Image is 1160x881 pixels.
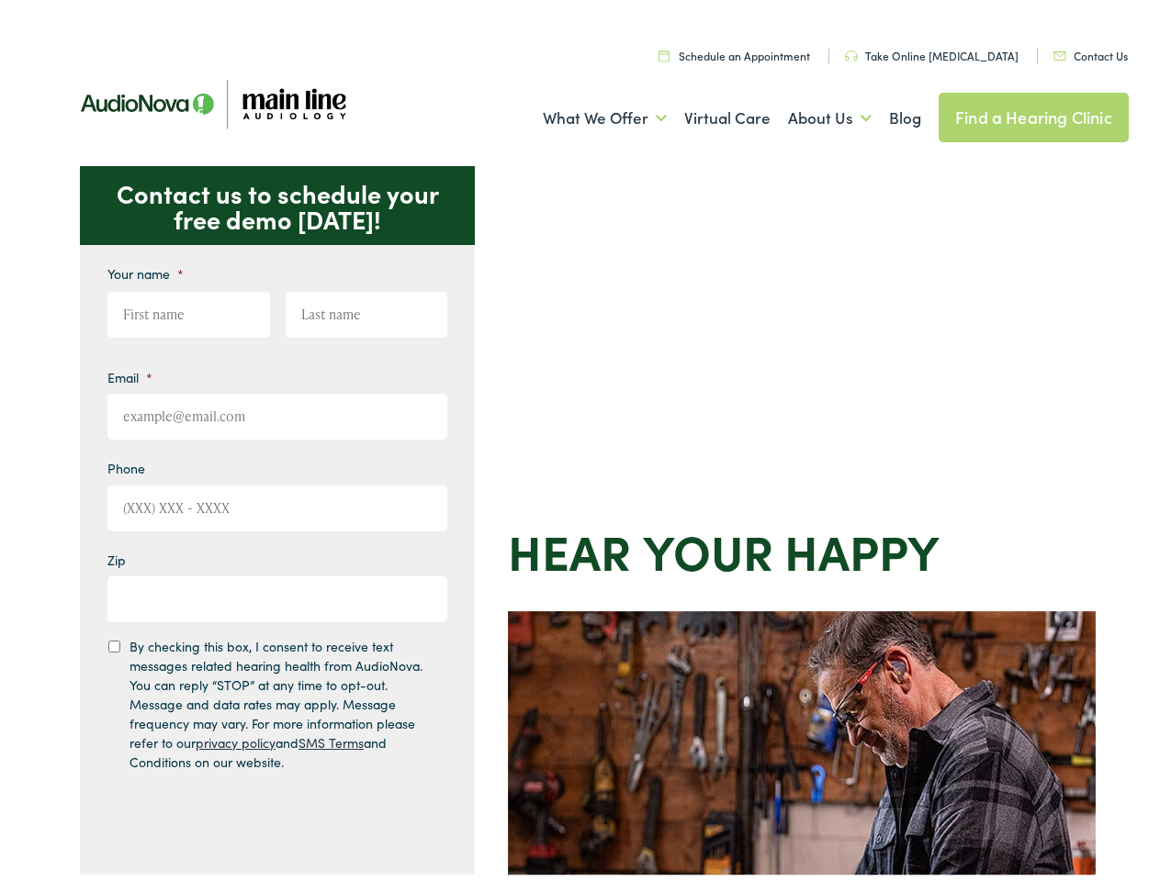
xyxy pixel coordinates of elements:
img: utility icon [845,45,858,56]
a: What We Offer [543,79,667,147]
a: privacy policy [196,728,276,746]
input: (XXX) XXX - XXXX [107,480,447,526]
a: Contact Us [1053,42,1128,58]
label: Zip [107,546,126,563]
a: Schedule an Appointment [659,42,810,58]
strong: your Happy [643,511,940,578]
a: Take Online [MEDICAL_DATA] [845,42,1019,58]
label: Your name [107,260,184,276]
a: Blog [889,79,921,147]
a: Virtual Care [684,79,771,147]
label: Phone [107,454,145,471]
a: SMS Terms [298,728,364,746]
a: Find a Hearing Clinic [939,87,1129,137]
input: Last name [286,286,448,332]
strong: Hear [508,511,631,578]
label: By checking this box, I consent to receive text messages related hearing health from AudioNova. Y... [130,631,431,766]
input: First name [107,286,270,332]
label: Email [107,363,152,380]
img: utility icon [1053,46,1066,55]
img: utility icon [659,44,670,56]
a: About Us [788,79,872,147]
input: example@email.com [107,388,447,434]
p: Contact us to schedule your free demo [DATE]! [80,161,475,240]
